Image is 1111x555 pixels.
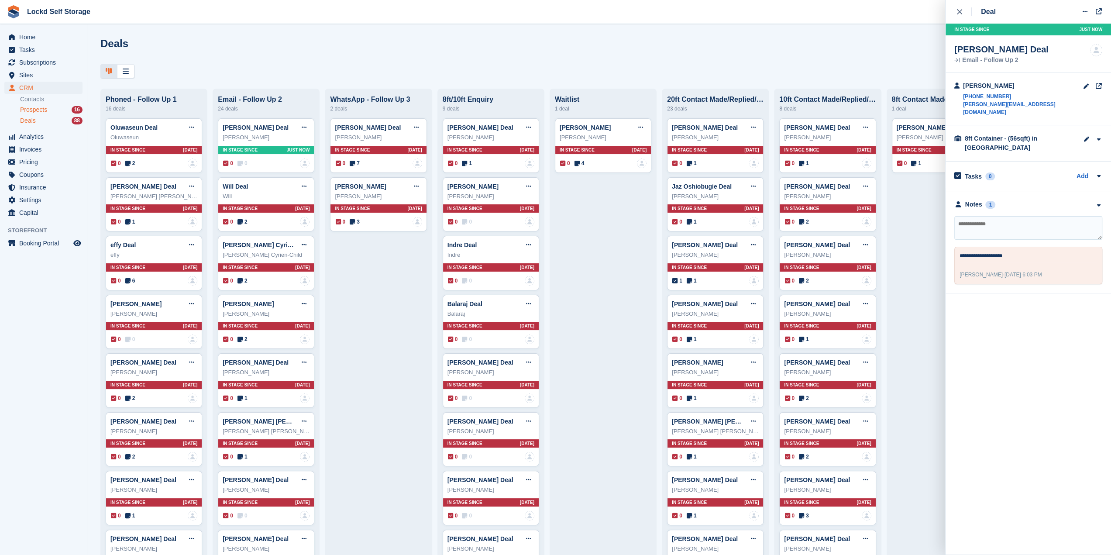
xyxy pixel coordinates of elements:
[20,116,83,125] a: Deals 88
[300,276,310,286] a: deal-assignee-blank
[111,218,121,226] span: 0
[637,159,647,168] a: deal-assignee-blank
[520,264,534,271] span: [DATE]
[223,300,274,307] a: [PERSON_NAME]
[687,159,697,167] span: 1
[447,310,534,318] div: Balaraj
[525,276,534,286] img: deal-assignee-blank
[784,277,795,285] span: 0
[462,159,472,167] span: 1
[862,334,871,344] img: deal-assignee-blank
[300,511,310,521] a: deal-assignee-blank
[20,106,47,114] span: Prospects
[672,124,738,131] a: [PERSON_NAME] Deal
[784,535,850,542] a: [PERSON_NAME] Deal
[223,535,289,542] a: [PERSON_NAME] Deal
[4,143,83,155] a: menu
[4,31,83,43] a: menu
[223,205,258,212] span: In stage since
[223,359,289,366] a: [PERSON_NAME] Deal
[19,194,72,206] span: Settings
[862,217,871,227] a: deal-assignee-blank
[784,183,850,190] a: [PERSON_NAME] Deal
[749,334,759,344] a: deal-assignee-blank
[954,26,989,33] span: In stage since
[237,218,248,226] span: 2
[784,159,795,167] span: 0
[287,147,310,153] span: Just now
[110,476,176,483] a: [PERSON_NAME] Deal
[555,96,651,103] div: Waitlist
[223,147,258,153] span: In stage since
[4,131,83,143] a: menu
[183,323,197,329] span: [DATE]
[300,217,310,227] img: deal-assignee-blank
[862,276,871,286] a: deal-assignee-blank
[687,277,697,285] span: 1
[856,264,871,271] span: [DATE]
[784,418,850,425] a: [PERSON_NAME] Deal
[20,117,36,125] span: Deals
[856,205,871,212] span: [DATE]
[1079,26,1102,33] span: Just now
[300,334,310,344] img: deal-assignee-blank
[183,264,197,271] span: [DATE]
[447,476,513,483] a: [PERSON_NAME] Deal
[19,143,72,155] span: Invoices
[749,276,759,286] img: deal-assignee-blank
[672,147,707,153] span: In stage since
[188,159,197,168] a: deal-assignee-blank
[862,452,871,462] img: deal-assignee-blank
[110,133,197,142] div: Oluwaseun
[183,147,197,153] span: [DATE]
[7,5,20,18] img: stora-icon-8386f47178a22dfd0bd8f6a31ec36ba5ce8667c1dd55bd0f319d3a0aa187defe.svg
[560,159,570,167] span: 0
[300,393,310,403] img: deal-assignee-blank
[525,334,534,344] img: deal-assignee-blank
[330,103,427,114] div: 2 deals
[188,217,197,227] a: deal-assignee-blank
[1077,172,1088,182] a: Add
[335,205,370,212] span: In stage since
[749,217,759,227] img: deal-assignee-blank
[672,264,707,271] span: In stage since
[110,147,145,153] span: In stage since
[413,217,422,227] img: deal-assignee-blank
[749,159,759,168] img: deal-assignee-blank
[110,124,158,131] a: Oluwaseun Deal
[784,147,819,153] span: In stage since
[897,159,907,167] span: 0
[447,251,534,259] div: Indre
[443,103,539,114] div: 9 deals
[335,192,422,201] div: [PERSON_NAME]
[985,201,995,209] div: 1
[985,172,995,180] div: 0
[555,103,651,114] div: 1 deal
[447,183,499,190] a: [PERSON_NAME]
[672,183,732,190] a: Jaz Oshiobugie Deal
[667,103,764,114] div: 23 deals
[862,159,871,168] a: deal-assignee-blank
[19,207,72,219] span: Capital
[19,56,72,69] span: Subscriptions
[525,452,534,462] a: deal-assignee-blank
[223,476,289,483] a: [PERSON_NAME] Deal
[672,241,738,248] a: [PERSON_NAME] Deal
[897,147,932,153] span: In stage since
[560,124,611,131] a: [PERSON_NAME]
[188,511,197,521] a: deal-assignee-blank
[672,277,682,285] span: 1
[19,82,72,94] span: CRM
[110,323,145,329] span: In stage since
[749,393,759,403] img: deal-assignee-blank
[672,159,682,167] span: 0
[779,103,876,114] div: 8 deals
[350,159,360,167] span: 7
